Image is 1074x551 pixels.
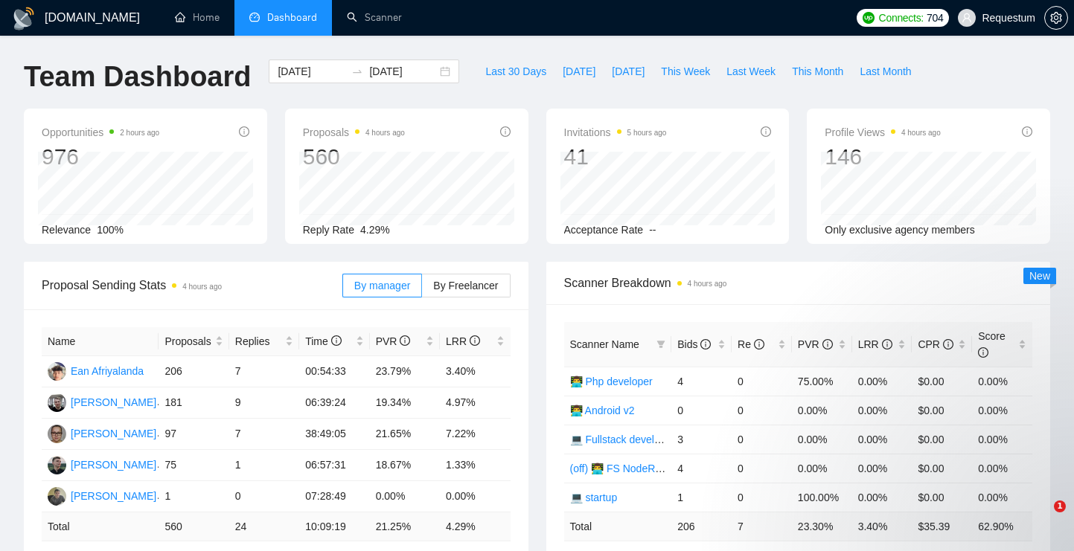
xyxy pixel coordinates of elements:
[1054,500,1066,512] span: 1
[852,367,912,396] td: 0.00%
[792,63,843,80] span: This Month
[570,376,653,387] a: 👨‍💻 Php developer
[570,338,639,350] span: Scanner Name
[440,512,510,541] td: 4.29 %
[42,512,159,541] td: Total
[1029,270,1050,282] span: New
[299,419,369,450] td: 38:49:05
[754,339,764,349] span: info-circle
[477,59,554,83] button: Last 30 Days
[440,387,510,419] td: 4.97%
[671,425,732,454] td: 3
[972,367,1032,396] td: 0.00%
[159,356,228,387] td: 206
[299,387,369,419] td: 06:39:24
[653,59,718,83] button: This Week
[48,489,156,501] a: AK[PERSON_NAME]
[912,512,972,541] td: $ 35.39
[48,364,144,376] a: EAEan Afriyalanda
[656,340,665,349] span: filter
[563,63,595,80] span: [DATE]
[570,434,689,445] a: 💻 Fullstack development
[927,10,943,26] span: 704
[305,335,341,347] span: Time
[554,59,604,83] button: [DATE]
[1023,500,1059,536] iframe: Intercom live chat
[365,129,405,137] time: 4 hours ago
[376,335,411,347] span: PVR
[42,327,159,356] th: Name
[825,123,941,141] span: Profile Views
[229,387,299,419] td: 9
[159,327,228,356] th: Proposals
[42,143,159,171] div: 976
[71,394,156,410] div: [PERSON_NAME]
[42,276,342,294] span: Proposal Sending Stats
[825,143,941,171] div: 146
[688,280,727,288] time: 4 hours ago
[962,13,972,23] span: user
[564,123,667,141] span: Invitations
[732,512,792,541] td: 7
[303,224,354,236] span: Reply Rate
[229,327,299,356] th: Replies
[901,129,941,137] time: 4 hours ago
[564,512,672,541] td: Total
[943,339,953,349] span: info-circle
[278,63,345,80] input: Start date
[852,396,912,425] td: 0.00%
[700,339,711,349] span: info-circle
[299,512,369,541] td: 10:09:19
[671,512,732,541] td: 206
[159,419,228,450] td: 97
[604,59,653,83] button: [DATE]
[229,450,299,481] td: 1
[792,367,852,396] td: 75.00%
[159,387,228,419] td: 181
[564,143,667,171] div: 41
[360,224,390,236] span: 4.29%
[1022,126,1032,137] span: info-circle
[370,356,440,387] td: 23.79%
[972,396,1032,425] td: 0.00%
[863,12,875,24] img: upwork-logo.png
[370,512,440,541] td: 21.25 %
[351,65,363,77] span: to
[446,335,480,347] span: LRR
[97,224,124,236] span: 100%
[303,123,405,141] span: Proposals
[48,396,156,407] a: VL[PERSON_NAME]
[761,126,771,137] span: info-circle
[159,450,228,481] td: 75
[485,63,546,80] span: Last 30 Days
[440,356,510,387] td: 3.40%
[671,483,732,512] td: 1
[433,280,498,291] span: By Freelancer
[71,457,156,473] div: [PERSON_NAME]
[784,59,851,83] button: This Month
[12,7,36,30] img: logo
[48,487,66,506] img: AK
[351,65,363,77] span: swap-right
[1044,12,1068,24] a: setting
[858,338,892,350] span: LRR
[299,481,369,512] td: 07:28:49
[570,405,635,416] a: 👨‍💻 Android v2
[653,333,668,355] span: filter
[235,333,282,349] span: Replies
[48,393,66,412] img: VL
[229,481,299,512] td: 0
[48,458,156,470] a: AS[PERSON_NAME]
[120,129,159,137] time: 2 hours ago
[732,367,792,396] td: 0
[48,425,66,443] img: IK
[978,347,988,358] span: info-circle
[42,123,159,141] span: Opportunities
[726,63,776,80] span: Last Week
[440,419,510,450] td: 7.22%
[164,333,211,349] span: Proposals
[882,339,892,349] span: info-circle
[822,339,833,349] span: info-circle
[175,11,220,24] a: homeHome
[440,481,510,512] td: 0.00%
